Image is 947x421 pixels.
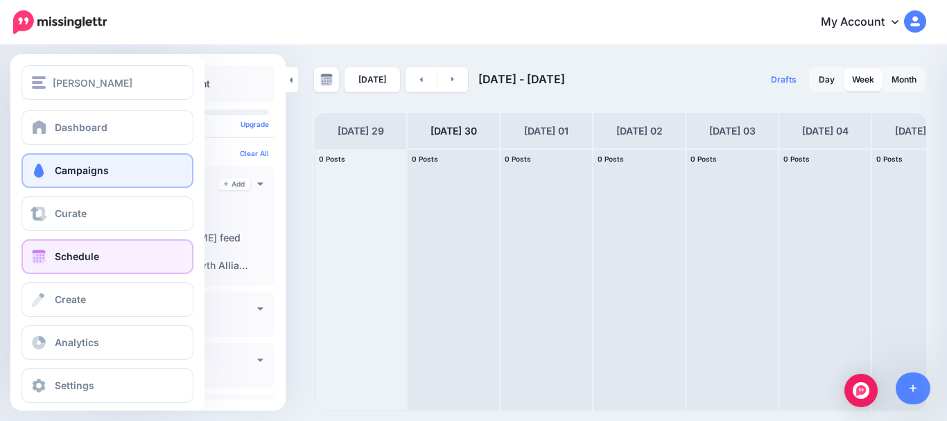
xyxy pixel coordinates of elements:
[895,123,941,139] h4: [DATE] 05
[55,293,86,305] span: Create
[763,67,805,92] a: Drafts
[771,76,797,84] span: Drafts
[876,155,903,163] span: 0 Posts
[55,121,107,133] span: Dashboard
[55,164,109,176] span: Campaigns
[53,75,132,91] span: [PERSON_NAME]
[21,239,193,274] a: Schedule
[709,123,756,139] h4: [DATE] 03
[241,120,269,128] a: Upgrade
[844,69,883,91] a: Week
[32,76,46,89] img: menu.png
[802,123,849,139] h4: [DATE] 04
[55,207,87,219] span: Curate
[598,155,624,163] span: 0 Posts
[616,123,663,139] h4: [DATE] 02
[431,123,477,139] h4: [DATE] 30
[883,69,925,91] a: Month
[21,153,193,188] a: Campaigns
[21,196,193,231] a: Curate
[13,10,107,34] img: Missinglettr
[320,74,333,86] img: calendar-grey-darker.png
[345,67,400,92] a: [DATE]
[783,155,810,163] span: 0 Posts
[55,379,94,391] span: Settings
[55,250,99,262] span: Schedule
[21,282,193,317] a: Create
[240,149,269,157] a: Clear All
[524,123,568,139] h4: [DATE] 01
[844,374,878,407] div: Open Intercom Messenger
[505,155,531,163] span: 0 Posts
[478,72,565,86] span: [DATE] - [DATE]
[807,6,926,40] a: My Account
[319,155,345,163] span: 0 Posts
[21,110,193,145] a: Dashboard
[810,69,843,91] a: Day
[338,123,384,139] h4: [DATE] 29
[21,325,193,360] a: Analytics
[21,65,193,100] button: [PERSON_NAME]
[218,178,250,190] a: Add
[412,155,438,163] span: 0 Posts
[55,336,99,348] span: Analytics
[690,155,717,163] span: 0 Posts
[21,368,193,403] a: Settings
